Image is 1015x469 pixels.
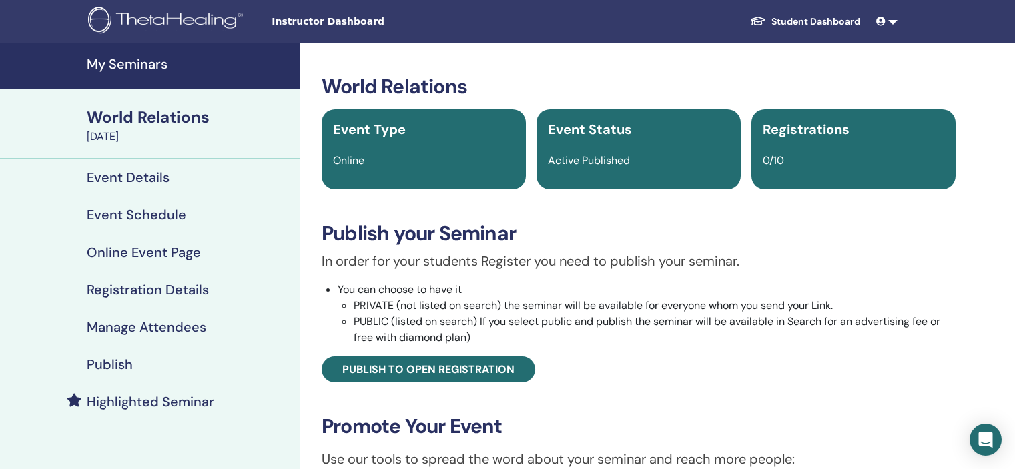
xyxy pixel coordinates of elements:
li: You can choose to have it [338,282,956,346]
img: graduation-cap-white.svg [750,15,766,27]
div: [DATE] [87,129,292,145]
img: logo.png [88,7,248,37]
span: Event Type [333,121,406,138]
h3: Publish your Seminar [322,221,956,246]
span: 0/10 [763,153,784,167]
h4: My Seminars [87,56,292,72]
span: Publish to open registration [342,362,515,376]
div: Open Intercom Messenger [970,424,1002,456]
h4: Event Details [87,169,170,185]
h4: Registration Details [87,282,209,298]
div: World Relations [87,106,292,129]
a: Student Dashboard [739,9,871,34]
a: Publish to open registration [322,356,535,382]
p: Use our tools to spread the word about your seminar and reach more people: [322,449,956,469]
li: PRIVATE (not listed on search) the seminar will be available for everyone whom you send your Link. [354,298,956,314]
h3: Promote Your Event [322,414,956,438]
span: Instructor Dashboard [272,15,472,29]
span: Active Published [548,153,630,167]
span: Online [333,153,364,167]
a: World Relations[DATE] [79,106,300,145]
h3: World Relations [322,75,956,99]
h4: Manage Attendees [87,319,206,335]
h4: Publish [87,356,133,372]
li: PUBLIC (listed on search) If you select public and publish the seminar will be available in Searc... [354,314,956,346]
span: Event Status [548,121,632,138]
h4: Event Schedule [87,207,186,223]
h4: Online Event Page [87,244,201,260]
span: Registrations [763,121,850,138]
p: In order for your students Register you need to publish your seminar. [322,251,956,271]
h4: Highlighted Seminar [87,394,214,410]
